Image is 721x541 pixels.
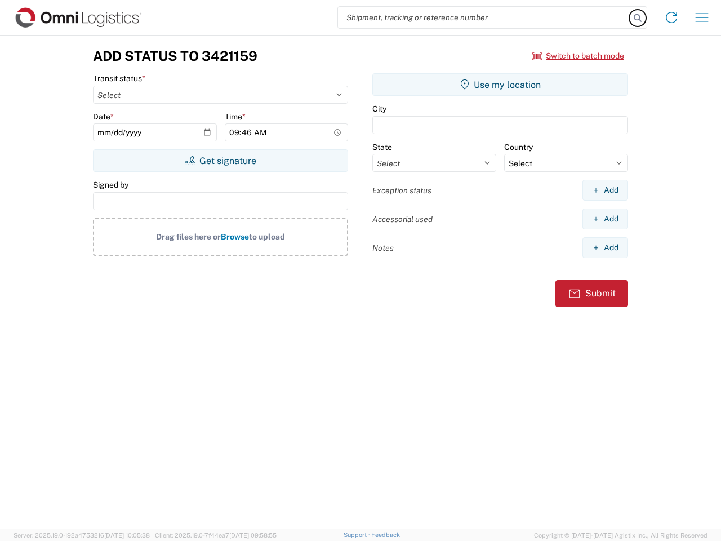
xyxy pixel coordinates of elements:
[14,532,150,539] span: Server: 2025.19.0-192a4753216
[155,532,277,539] span: Client: 2025.19.0-7f44ea7
[372,185,431,196] label: Exception status
[372,214,433,224] label: Accessorial used
[104,532,150,539] span: [DATE] 10:05:38
[229,532,277,539] span: [DATE] 09:58:55
[338,7,630,28] input: Shipment, tracking or reference number
[372,142,392,152] label: State
[555,280,628,307] button: Submit
[249,232,285,241] span: to upload
[582,237,628,258] button: Add
[582,209,628,229] button: Add
[371,531,400,538] a: Feedback
[582,180,628,201] button: Add
[532,47,624,65] button: Switch to batch mode
[93,149,348,172] button: Get signature
[504,142,533,152] label: Country
[344,531,372,538] a: Support
[93,180,128,190] label: Signed by
[372,243,394,253] label: Notes
[93,73,145,83] label: Transit status
[372,104,386,114] label: City
[225,112,246,122] label: Time
[93,112,114,122] label: Date
[156,232,221,241] span: Drag files here or
[372,73,628,96] button: Use my location
[221,232,249,241] span: Browse
[534,530,707,540] span: Copyright © [DATE]-[DATE] Agistix Inc., All Rights Reserved
[93,48,257,64] h3: Add Status to 3421159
